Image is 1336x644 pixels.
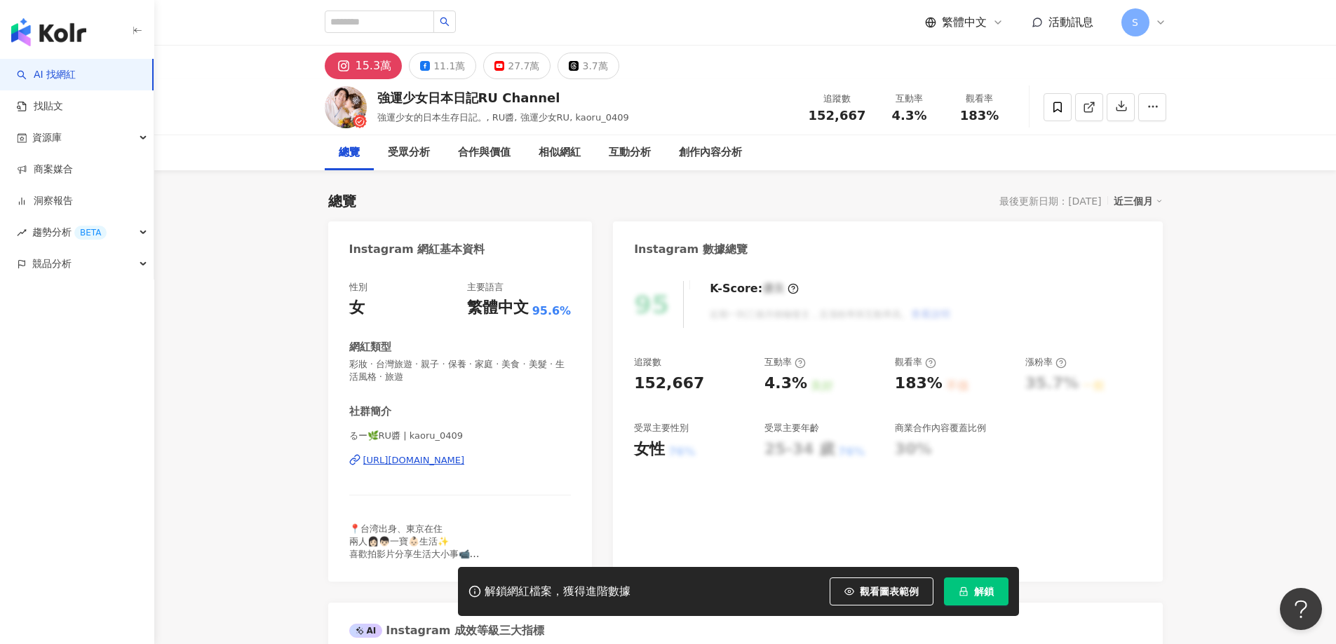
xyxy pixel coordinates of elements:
div: 主要語言 [467,281,504,294]
div: 互動分析 [609,144,651,161]
span: search [440,17,450,27]
div: 追蹤數 [809,92,866,106]
span: 152,667 [809,108,866,123]
div: 女性 [634,439,665,460]
span: 觀看圖表範例 [860,586,919,597]
div: 183% [895,373,943,395]
span: 強運少女的日本生存日記。, RU醬, 強運少女RU, kaoru_0409 [377,112,629,123]
div: 15.3萬 [356,56,392,76]
div: BETA [74,226,107,240]
div: 受眾主要性別 [634,422,689,434]
div: AI [349,624,383,638]
span: 趨勢分析 [32,217,107,248]
div: 觀看率 [953,92,1006,106]
div: 繁體中文 [467,297,529,319]
img: logo [11,18,86,46]
div: K-Score : [710,281,799,296]
div: 創作內容分析 [679,144,742,161]
span: 活動訊息 [1048,15,1093,29]
div: 強運少女日本日記RU Channel [377,89,629,107]
div: 受眾分析 [388,144,430,161]
a: 商案媒合 [17,163,73,177]
span: 📍台湾出身、東京在住 兩人👩🏻👦🏻一寶👶🏻生活✨ 喜歡拍影片分享生活大小事📹 - 📮仕事依頼はメールにてお願い致します 工作邀約請寄信至以下信箱 Mail：[EMAIL_ADDRESS][DOM... [349,523,537,636]
button: 11.1萬 [409,53,476,79]
div: 3.7萬 [582,56,607,76]
span: 資源庫 [32,122,62,153]
div: 追蹤數 [634,356,661,369]
button: 解鎖 [944,577,1008,605]
a: searchAI 找網紅 [17,68,76,82]
div: 商業合作內容覆蓋比例 [895,422,986,434]
div: 總覽 [328,191,356,211]
span: 競品分析 [32,248,72,280]
div: 11.1萬 [433,56,465,76]
div: Instagram 網紅基本資料 [349,242,485,257]
button: 27.7萬 [483,53,551,79]
span: 4.3% [892,109,927,123]
div: 總覽 [339,144,360,161]
span: 183% [960,109,999,123]
div: 受眾主要年齡 [764,422,819,434]
span: 95.6% [532,303,572,319]
span: るー🌿RU醬 | kaoru_0409 [349,430,572,442]
span: S [1132,15,1138,30]
div: 互動率 [764,356,806,369]
div: 4.3% [764,373,807,395]
div: Instagram 成效等級三大指標 [349,623,544,638]
button: 15.3萬 [325,53,403,79]
div: 女 [349,297,365,319]
span: 解鎖 [974,586,994,597]
div: Instagram 數據總覽 [634,242,748,257]
div: 網紅類型 [349,340,391,355]
a: 找貼文 [17,100,63,114]
div: 最後更新日期：[DATE] [999,196,1101,207]
div: 解鎖網紅檔案，獲得進階數據 [485,584,630,599]
a: [URL][DOMAIN_NAME] [349,454,572,467]
div: 152,667 [634,373,704,395]
span: lock [959,587,969,596]
div: 相似網紅 [539,144,581,161]
span: 彩妝 · 台灣旅遊 · 親子 · 保養 · 家庭 · 美食 · 美髮 · 生活風格 · 旅遊 [349,358,572,383]
span: 繁體中文 [942,15,987,30]
div: 社群簡介 [349,404,391,419]
img: KOL Avatar [325,86,367,128]
button: 3.7萬 [558,53,619,79]
div: 近三個月 [1114,192,1163,210]
span: rise [17,228,27,238]
div: 漲粉率 [1025,356,1067,369]
div: 27.7萬 [508,56,539,76]
div: 觀看率 [895,356,936,369]
a: 洞察報告 [17,194,73,208]
div: 性別 [349,281,367,294]
div: 互動率 [883,92,936,106]
div: [URL][DOMAIN_NAME] [363,454,465,467]
button: 觀看圖表範例 [830,577,933,605]
div: 合作與價值 [458,144,511,161]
